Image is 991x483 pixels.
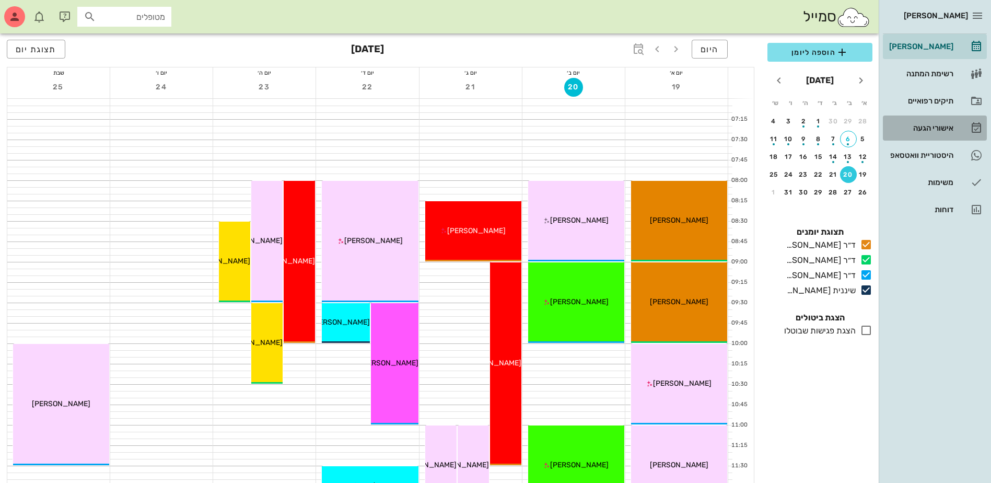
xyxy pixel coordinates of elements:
[782,239,856,251] div: ד״ר [PERSON_NAME]
[780,135,797,143] div: 10
[843,94,856,112] th: ב׳
[351,40,384,61] h3: [DATE]
[728,339,750,348] div: 10:00
[855,166,871,183] button: 19
[780,118,797,125] div: 3
[32,399,90,408] span: [PERSON_NAME]
[836,7,870,28] img: SmileCloud logo
[358,83,377,91] span: 22
[840,148,857,165] button: 13
[765,189,782,196] div: 1
[855,171,871,178] div: 19
[316,67,418,78] div: יום ד׳
[840,166,857,183] button: 20
[344,236,403,245] span: [PERSON_NAME]
[780,113,797,130] button: 3
[7,67,110,78] div: שבת
[767,43,872,62] button: הוספה ליומן
[667,83,686,91] span: 19
[398,461,457,469] span: [PERSON_NAME]
[795,113,812,130] button: 2
[825,153,842,160] div: 14
[667,78,686,97] button: 19
[728,400,750,409] div: 10:45
[783,94,797,112] th: ו׳
[765,184,782,201] button: 1
[883,88,987,113] a: תיקים רפואיים
[883,143,987,168] a: היסטוריית וואטסאפ
[650,461,708,469] span: [PERSON_NAME]
[728,258,750,267] div: 09:00
[776,46,864,59] span: הוספה ליומן
[782,269,856,282] div: ד״ר [PERSON_NAME]
[887,178,953,187] div: משימות
[360,359,418,367] span: [PERSON_NAME]
[813,94,826,112] th: ד׳
[810,166,827,183] button: 22
[855,131,871,147] button: 5
[825,148,842,165] button: 14
[780,153,797,160] div: 17
[728,217,750,226] div: 08:30
[803,6,870,28] div: סמייל
[855,189,871,196] div: 26
[840,118,857,125] div: 29
[728,156,750,165] div: 07:45
[840,153,857,160] div: 13
[7,40,65,59] button: תצוגת יום
[767,312,872,324] h4: הצגת ביטולים
[825,113,842,130] button: 30
[224,338,283,347] span: [PERSON_NAME]
[802,70,838,91] button: [DATE]
[49,78,68,97] button: 25
[840,189,857,196] div: 27
[358,78,377,97] button: 22
[840,171,857,178] div: 20
[728,197,750,205] div: 08:15
[728,319,750,328] div: 09:45
[765,148,782,165] button: 18
[883,170,987,195] a: משימות
[810,153,827,160] div: 15
[855,113,871,130] button: 28
[852,71,870,90] button: חודש שעבר
[855,118,871,125] div: 28
[810,118,827,125] div: 1
[767,226,872,238] h4: תצוגת יומנים
[825,184,842,201] button: 28
[825,166,842,183] button: 21
[780,131,797,147] button: 10
[550,216,609,225] span: [PERSON_NAME]
[855,184,871,201] button: 26
[152,83,171,91] span: 24
[887,151,953,159] div: היסטוריית וואטסאפ
[152,78,171,97] button: 24
[430,461,489,469] span: [PERSON_NAME]
[780,189,797,196] div: 31
[728,115,750,124] div: 07:15
[728,380,750,389] div: 10:30
[765,153,782,160] div: 18
[855,135,871,143] div: 5
[795,153,812,160] div: 16
[810,148,827,165] button: 15
[564,78,583,97] button: 20
[795,166,812,183] button: 23
[825,118,842,125] div: 30
[765,113,782,130] button: 4
[780,166,797,183] button: 24
[795,189,812,196] div: 30
[883,197,987,222] a: דוחות
[795,135,812,143] div: 9
[650,216,708,225] span: [PERSON_NAME]
[841,135,856,143] div: 6
[728,462,750,470] div: 11:30
[887,205,953,214] div: דוחות
[795,148,812,165] button: 16
[461,78,480,97] button: 21
[858,94,871,112] th: א׳
[798,94,812,112] th: ה׳
[887,70,953,78] div: רשימת המתנה
[795,118,812,125] div: 2
[447,226,506,235] span: [PERSON_NAME]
